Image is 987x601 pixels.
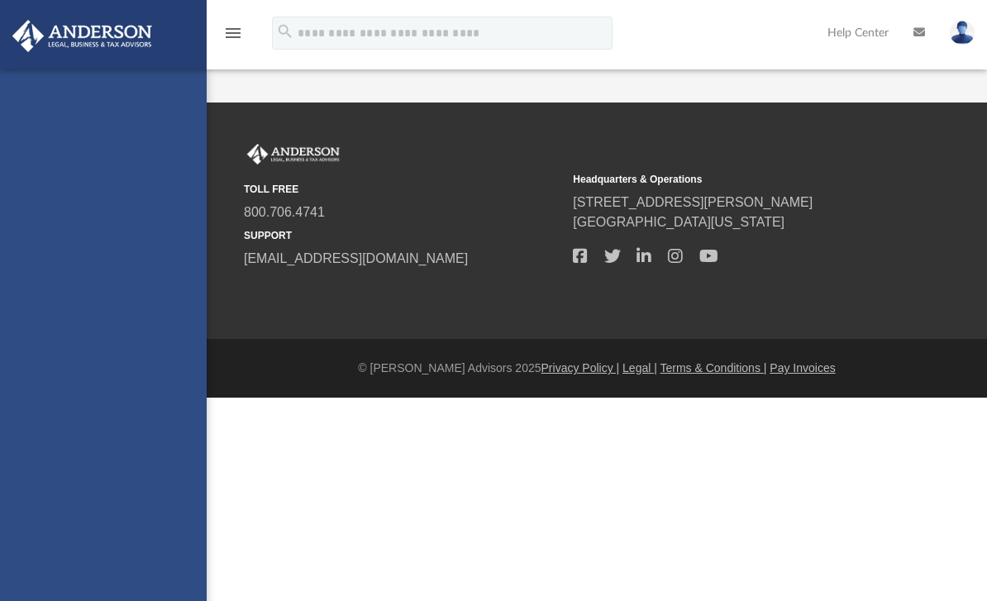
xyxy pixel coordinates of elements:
[7,20,157,52] img: Anderson Advisors Platinum Portal
[223,23,243,43] i: menu
[950,21,975,45] img: User Pic
[541,361,620,374] a: Privacy Policy |
[573,215,784,229] a: [GEOGRAPHIC_DATA][US_STATE]
[660,361,767,374] a: Terms & Conditions |
[244,205,325,219] a: 800.706.4741
[244,182,561,197] small: TOLL FREE
[622,361,657,374] a: Legal |
[244,251,468,265] a: [EMAIL_ADDRESS][DOMAIN_NAME]
[573,195,813,209] a: [STREET_ADDRESS][PERSON_NAME]
[207,360,987,377] div: © [PERSON_NAME] Advisors 2025
[244,228,561,243] small: SUPPORT
[770,361,835,374] a: Pay Invoices
[276,22,294,41] i: search
[573,172,890,187] small: Headquarters & Operations
[244,144,343,165] img: Anderson Advisors Platinum Portal
[223,31,243,43] a: menu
